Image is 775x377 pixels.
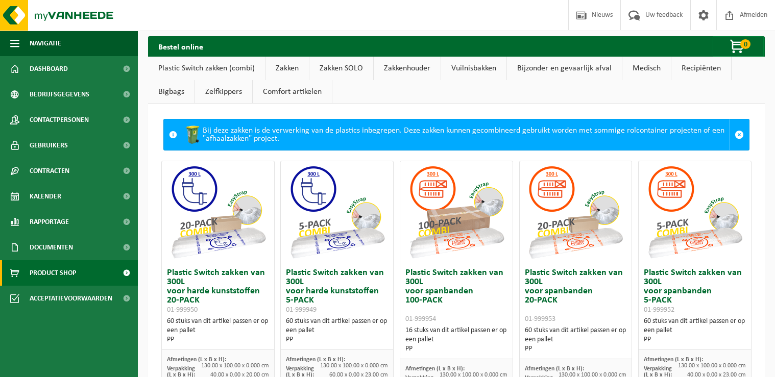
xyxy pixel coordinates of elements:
span: Product Shop [30,260,76,286]
span: 130.00 x 100.00 x 0.000 cm [678,363,746,369]
span: 01-999949 [286,306,317,314]
a: Plastic Switch zakken (combi) [148,57,265,80]
div: PP [525,344,627,354]
span: 01-999952 [644,306,674,314]
img: 01-999953 [524,161,626,263]
div: 60 stuks van dit artikel passen er op een pallet [286,317,388,344]
span: Kalender [30,184,61,209]
button: 0 [713,36,764,57]
h3: Plastic Switch zakken van 300L voor harde kunststoffen 5-PACK [286,268,388,314]
span: 01-999954 [405,315,436,323]
span: Afmetingen (L x B x H): [525,366,584,372]
span: Documenten [30,235,73,260]
img: 01-999949 [286,161,388,263]
div: 60 stuks van dit artikel passen er op een pallet [644,317,746,344]
span: Afmetingen (L x B x H): [644,357,703,363]
a: Bijzonder en gevaarlijk afval [507,57,622,80]
span: Contracten [30,158,69,184]
span: Afmetingen (L x B x H): [405,366,465,372]
div: PP [644,335,746,344]
a: Bigbags [148,80,195,104]
a: Zelfkippers [195,80,252,104]
a: Comfort artikelen [253,80,332,104]
div: 60 stuks van dit artikel passen er op een pallet [525,326,627,354]
h3: Plastic Switch zakken van 300L voor spanbanden 100-PACK [405,268,507,323]
div: 16 stuks van dit artikel passen er op een pallet [405,326,507,354]
div: Bij deze zakken is de verwerking van de plastics inbegrepen. Deze zakken kunnen gecombineerd gebr... [182,119,729,150]
span: Bedrijfsgegevens [30,82,89,107]
span: Rapportage [30,209,69,235]
span: 01-999950 [167,306,198,314]
img: WB-0240-HPE-GN-50.png [182,124,203,145]
h3: Plastic Switch zakken van 300L voor spanbanden 20-PACK [525,268,627,323]
img: 01-999954 [405,161,507,263]
div: PP [405,344,507,354]
span: 0 [740,39,750,49]
div: 60 stuks van dit artikel passen er op een pallet [167,317,269,344]
a: Vuilnisbakken [441,57,506,80]
a: Sluit melding [729,119,749,150]
span: Dashboard [30,56,68,82]
span: 01-999953 [525,315,555,323]
span: Gebruikers [30,133,68,158]
h2: Bestel online [148,36,213,56]
h3: Plastic Switch zakken van 300L voor spanbanden 5-PACK [644,268,746,314]
img: 01-999952 [644,161,746,263]
a: Zakken [265,57,309,80]
a: Medisch [622,57,671,80]
a: Zakken SOLO [309,57,373,80]
img: 01-999950 [167,161,269,263]
span: Afmetingen (L x B x H): [286,357,345,363]
span: 130.00 x 100.00 x 0.000 cm [320,363,388,369]
h3: Plastic Switch zakken van 300L voor harde kunststoffen 20-PACK [167,268,269,314]
div: PP [286,335,388,344]
a: Zakkenhouder [374,57,441,80]
span: 130.00 x 100.00 x 0.000 cm [201,363,269,369]
div: PP [167,335,269,344]
span: Navigatie [30,31,61,56]
span: Afmetingen (L x B x H): [167,357,226,363]
a: Recipiënten [671,57,731,80]
span: Acceptatievoorwaarden [30,286,112,311]
span: Contactpersonen [30,107,89,133]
